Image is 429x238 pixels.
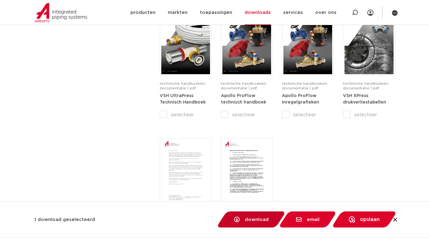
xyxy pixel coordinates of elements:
[333,211,382,228] div: opslaan in MyIPS
[160,111,212,118] label: selecteer
[160,94,206,105] strong: VSH UltraPress Technisch Handboek
[160,82,206,90] span: technische handboeken, documentatie | pdf
[245,217,269,222] span: download
[278,211,337,227] a: email
[283,7,332,74] img: Apollo-ProFlow_A4FlowCharts_5009941-2022-1.0_NL-pdf.jpg
[216,211,286,227] a: download
[343,82,389,90] span: technische handboeken, documentatie | pdf
[360,217,380,222] span: opslaan
[221,82,267,90] span: technische handboeken, documentatie | pdf
[160,93,206,105] a: VSH UltraPress Technisch Handboek
[343,111,395,118] label: selecteer
[221,94,266,105] strong: Apollo ProFlow technisch handboek
[282,93,319,105] a: Apollo ProFlow inregelgrafieken
[221,93,266,105] a: Apollo ProFlow technisch handboek
[282,82,328,90] span: technische handboeken, documentatie | pdf
[161,7,210,74] img: VSH-UltraPress_A4TM_5008751_2025_3.0_NL-pdf.jpg
[280,211,324,228] div: mail bestanden
[307,217,320,222] span: email
[222,7,271,74] img: Apollo-ProFlow-A4TM_5010004_2022_1.0_NL-1-pdf.jpg
[34,217,95,222] strong: 1 download geselecteerd
[282,94,319,105] strong: Apollo ProFlow inregelgrafieken
[343,93,386,105] a: VSH XPress drukverliestabellen
[282,111,334,118] label: selecteer
[222,140,271,206] img: algemene-voorwaarden-aalberts-integrated-piping-systems-bv-nl-pdf.jpg
[221,111,273,118] label: selecteer
[161,140,210,206] img: Reach-declaration-pdf.jpg
[344,7,393,74] img: VSH-XPress_PLT_A4_5007629_2024-2.0_NL-pdf.jpg
[218,211,271,228] div: download zip
[392,217,398,223] div: selectie wissen
[343,94,386,105] strong: VSH XPress drukverliestabellen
